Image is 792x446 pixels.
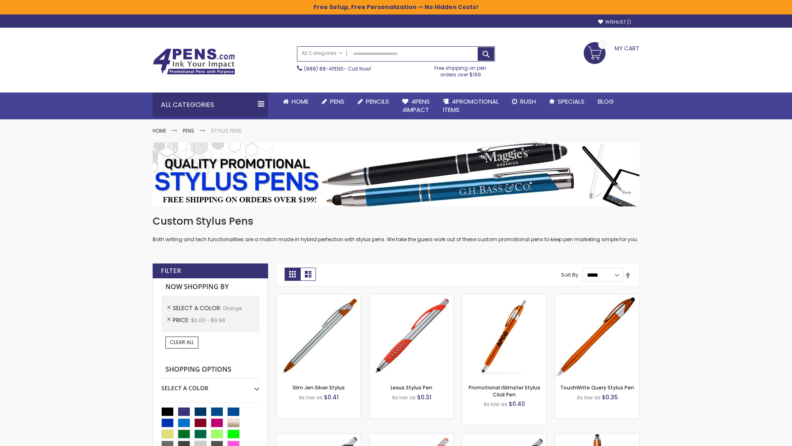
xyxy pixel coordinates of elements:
[211,127,241,134] strong: Stylus Pens
[277,434,361,441] a: Boston Stylus Pen-Orange
[173,316,191,324] span: Price
[153,48,235,75] img: 4Pens Custom Pens and Promotional Products
[153,93,268,117] div: All Categories
[330,97,344,106] span: Pens
[370,434,453,441] a: Boston Silver Stylus Pen-Orange
[426,62,495,78] div: Free shipping on pen orders over $199
[561,271,578,278] label: Sort By
[277,294,361,378] img: Slim Jen Silver Stylus-Orange
[370,294,453,378] img: Lexus Stylus Pen-Orange
[315,93,351,111] a: Pens
[443,97,499,114] span: 4PROMOTIONAL ITEMS
[542,93,591,111] a: Specials
[558,97,585,106] span: Specials
[153,127,166,134] a: Home
[304,65,371,72] span: - Call Now!
[161,278,259,296] strong: Now Shopping by
[153,142,639,206] img: Stylus Pens
[302,50,343,57] span: All Categories
[555,294,639,301] a: TouchWrite Query Stylus Pen-Orange
[560,384,634,391] a: TouchWrite Query Stylus Pen
[223,305,242,312] span: Orange
[366,97,389,106] span: Pencils
[462,434,546,441] a: Lexus Metallic Stylus Pen-Orange
[285,268,300,281] strong: Grid
[153,215,639,243] div: Both writing and tech functionalities are a match made in hybrid perfection with stylus pens. We ...
[509,400,525,408] span: $0.40
[292,97,309,106] span: Home
[598,19,631,25] a: Wishlist
[370,294,453,301] a: Lexus Stylus Pen-Orange
[165,337,198,348] a: Clear All
[183,127,194,134] a: Pens
[396,93,436,119] a: 4Pens4impact
[436,93,505,119] a: 4PROMOTIONALITEMS
[469,384,540,398] a: Promotional iSlimster Stylus Click Pen
[292,384,345,391] a: Slim Jen Silver Stylus
[277,294,361,301] a: Slim Jen Silver Stylus-Orange
[555,294,639,378] img: TouchWrite Query Stylus Pen-Orange
[577,394,601,401] span: As low as
[520,97,536,106] span: Rush
[391,384,432,391] a: Lexus Stylus Pen
[153,215,639,228] h1: Custom Stylus Pens
[304,65,344,72] a: (888) 88-4PENS
[191,317,225,324] span: $0.00 - $9.99
[505,93,542,111] a: Rush
[462,294,546,378] img: Promotional iSlimster Stylus Click Pen-Orange
[297,47,347,60] a: All Categories
[351,93,396,111] a: Pencils
[402,97,430,114] span: 4Pens 4impact
[299,394,323,401] span: As low as
[170,339,194,346] span: Clear All
[602,393,618,401] span: $0.35
[173,304,223,312] span: Select A Color
[161,266,181,275] strong: Filter
[276,93,315,111] a: Home
[555,434,639,441] a: TouchWrite Command Stylus Pen-Orange
[392,394,416,401] span: As low as
[161,361,259,379] strong: Shopping Options
[324,393,339,401] span: $0.41
[591,93,620,111] a: Blog
[417,393,431,401] span: $0.31
[161,378,259,392] div: Select A Color
[483,401,507,408] span: As low as
[462,294,546,301] a: Promotional iSlimster Stylus Click Pen-Orange
[598,97,614,106] span: Blog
